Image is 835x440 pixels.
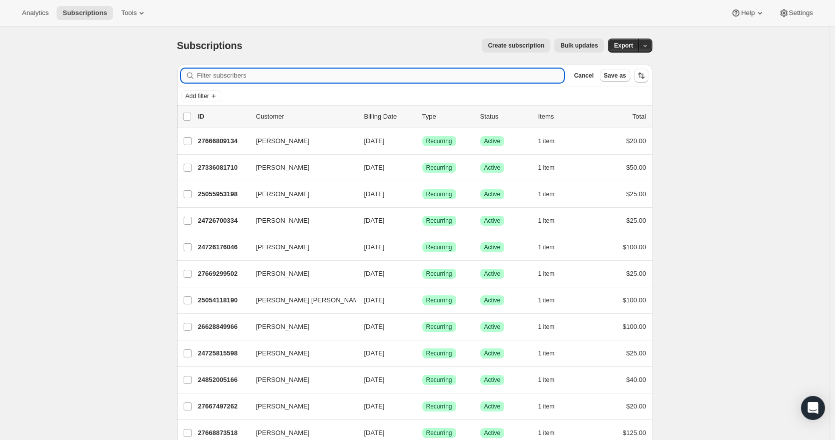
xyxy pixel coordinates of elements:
button: [PERSON_NAME] [250,345,350,361]
span: $25.00 [626,217,646,224]
span: Recurring [426,270,452,278]
span: [PERSON_NAME] [256,136,310,146]
span: Recurring [426,323,452,331]
button: Tools [115,6,153,20]
span: [DATE] [364,270,385,277]
span: Active [484,296,501,304]
span: [PERSON_NAME] [256,216,310,226]
span: 1 item [538,323,555,331]
span: Recurring [426,137,452,145]
p: 25055953198 [198,189,248,199]
span: $50.00 [626,164,646,171]
span: 1 item [538,217,555,225]
button: [PERSON_NAME] [250,319,350,335]
span: 1 item [538,429,555,437]
p: 26628849966 [198,322,248,332]
span: Recurring [426,190,452,198]
p: Total [632,112,646,122]
button: 1 item [538,426,566,440]
button: [PERSON_NAME] [250,213,350,229]
div: 25054118190[PERSON_NAME] [PERSON_NAME][DATE]SuccessRecurringSuccessActive1 item$100.00 [198,293,646,307]
span: [PERSON_NAME] [PERSON_NAME] [256,295,365,305]
span: Recurring [426,296,452,304]
span: Export [614,42,633,50]
span: 1 item [538,164,555,172]
span: Active [484,376,501,384]
span: Save as [604,72,626,80]
span: [PERSON_NAME] [256,242,310,252]
span: $25.00 [626,270,646,277]
span: [DATE] [364,164,385,171]
button: Settings [773,6,819,20]
p: 25054118190 [198,295,248,305]
button: Bulk updates [554,39,604,53]
button: 1 item [538,161,566,175]
span: Active [484,164,501,172]
button: 1 item [538,346,566,360]
div: 27336081710[PERSON_NAME][DATE]SuccessRecurringSuccessActive1 item$50.00 [198,161,646,175]
p: Customer [256,112,356,122]
button: [PERSON_NAME] [250,266,350,282]
span: [DATE] [364,296,385,304]
span: Help [741,9,754,17]
div: 24726700334[PERSON_NAME][DATE]SuccessRecurringSuccessActive1 item$25.00 [198,214,646,228]
span: [PERSON_NAME] [256,401,310,411]
span: [DATE] [364,190,385,198]
span: Recurring [426,164,452,172]
span: 1 item [538,376,555,384]
span: Active [484,349,501,357]
span: [PERSON_NAME] [256,189,310,199]
p: Status [480,112,530,122]
div: 27669299502[PERSON_NAME][DATE]SuccessRecurringSuccessActive1 item$25.00 [198,267,646,281]
p: 27666809134 [198,136,248,146]
button: Create subscription [482,39,550,53]
button: 1 item [538,373,566,387]
span: $125.00 [623,429,646,436]
button: 1 item [538,320,566,334]
p: 24726700334 [198,216,248,226]
button: 1 item [538,399,566,413]
button: 1 item [538,240,566,254]
button: [PERSON_NAME] [250,372,350,388]
p: 24725815598 [198,348,248,358]
div: 24725815598[PERSON_NAME][DATE]SuccessRecurringSuccessActive1 item$25.00 [198,346,646,360]
button: [PERSON_NAME] [250,398,350,414]
span: Active [484,323,501,331]
span: Active [484,402,501,410]
span: Recurring [426,349,452,357]
div: Type [422,112,472,122]
span: $25.00 [626,190,646,198]
span: $20.00 [626,402,646,410]
span: Create subscription [488,42,544,50]
span: [PERSON_NAME] [256,269,310,279]
button: Help [725,6,770,20]
button: [PERSON_NAME] [250,239,350,255]
button: Subscriptions [57,6,113,20]
span: 1 item [538,402,555,410]
span: [DATE] [364,243,385,251]
span: [PERSON_NAME] [256,348,310,358]
button: 1 item [538,267,566,281]
button: Sort the results [634,69,648,83]
span: $20.00 [626,137,646,145]
span: 1 item [538,296,555,304]
p: 27667497262 [198,401,248,411]
span: Cancel [574,72,593,80]
span: Tools [121,9,137,17]
button: Analytics [16,6,55,20]
span: Add filter [186,92,209,100]
span: $40.00 [626,376,646,383]
p: Billing Date [364,112,414,122]
button: Export [608,39,639,53]
span: 1 item [538,270,555,278]
span: Recurring [426,243,452,251]
span: Active [484,270,501,278]
span: Subscriptions [177,40,243,51]
span: Active [484,429,501,437]
span: [PERSON_NAME] [256,428,310,438]
span: [DATE] [364,376,385,383]
span: 1 item [538,243,555,251]
button: 1 item [538,134,566,148]
span: Recurring [426,376,452,384]
span: [PERSON_NAME] [256,163,310,173]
